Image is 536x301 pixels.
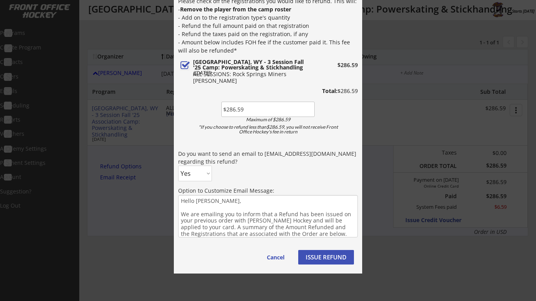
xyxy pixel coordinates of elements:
em: ([DATE]) [193,69,211,77]
input: Amount to refund [221,102,315,117]
strong: [GEOGRAPHIC_DATA], WY - 3 Session Fall '25 Camp: Powerskating & Stickhandling [193,58,305,71]
div: Maximum of $286.59 [224,117,312,122]
button: Cancel [259,250,292,265]
strong: Remove the player from the camp roster [180,5,291,13]
div: Option to Customize Email Message: [178,187,358,195]
button: ISSUE REFUND [298,250,354,265]
div: ALL SESSIONS: Rock Springs Miners [193,71,312,77]
strong: Total: [322,87,337,95]
div: Do you want to send an email to [EMAIL_ADDRESS][DOMAIN_NAME] regarding this refund? [178,150,358,165]
div: $286.59 [315,62,358,68]
div: $286.59 [307,88,358,94]
div: [PERSON_NAME] [193,78,312,84]
div: *If you choose to refund less than$286.59, you will not receive Front Office Hockey's fee in return [192,125,344,134]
